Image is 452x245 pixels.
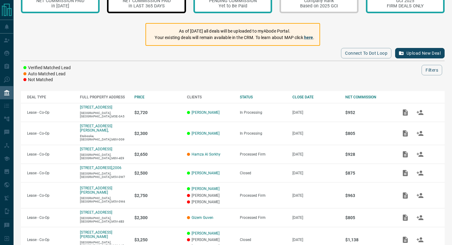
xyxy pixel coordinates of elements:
[240,131,287,136] div: In Processing
[240,171,287,175] div: Closed
[155,28,314,34] p: As of [DATE] all deals will be uploaded to myAbode Portal.
[413,215,427,219] span: Match Clients
[123,3,171,9] div: in LAST 365 DAYS
[292,131,339,136] p: [DATE]
[80,230,112,239] a: [STREET_ADDRESS][PERSON_NAME]
[192,131,220,136] a: [PERSON_NAME]
[292,152,339,156] p: [DATE]
[23,65,71,71] li: Verified Matched Lead
[27,238,74,242] p: Lease - Co-Op
[27,193,74,198] p: Lease - Co-Op
[192,152,220,156] a: Hamza Al Sorkhy
[292,238,339,242] p: [DATE]
[345,110,392,115] p: $952
[80,166,121,170] a: [STREET_ADDRESS],2006
[398,152,413,156] span: Add / View Documents
[413,238,427,242] span: Match Clients
[187,238,234,242] p: [PERSON_NAME]
[387,3,424,9] div: FIRM DEALS ONLY
[134,110,181,115] p: $2,720
[187,95,234,99] div: CLIENTS
[192,187,220,191] a: [PERSON_NAME]
[345,171,392,176] p: $875
[413,131,427,135] span: Match Clients
[398,193,413,197] span: Add / View Documents
[292,193,339,198] p: [DATE]
[134,131,181,136] p: $2,300
[134,215,181,220] p: $2,300
[187,200,234,204] p: [PERSON_NAME]
[292,215,339,220] p: [DATE]
[413,171,427,175] span: Match Clients
[345,215,392,220] p: $805
[80,95,128,99] div: FULL PROPERTY ADDRESS
[80,111,128,118] p: [GEOGRAPHIC_DATA],[GEOGRAPHIC_DATA],M5E-0A5
[398,110,413,114] span: Add / View Documents
[413,110,427,114] span: Match Clients
[134,237,181,242] p: $3,250
[304,35,313,40] a: here
[345,237,392,242] p: $1,138
[240,215,287,220] div: Processed Firm
[36,3,84,9] div: in [DATE]
[27,152,74,156] p: Lease - Co-Op
[345,193,392,198] p: $963
[240,193,287,198] div: Processed Firm
[345,152,392,157] p: $928
[80,147,112,151] a: [STREET_ADDRESS]
[134,152,181,157] p: $2,650
[187,193,234,198] p: [PERSON_NAME]
[192,171,220,175] a: [PERSON_NAME]
[240,238,287,242] div: Closed
[23,77,71,83] li: Not Matched
[134,95,181,99] div: PRICE
[80,216,128,223] p: [GEOGRAPHIC_DATA],[GEOGRAPHIC_DATA],M5V-4B3
[27,171,74,175] p: Lease - Co-Op
[240,95,287,99] div: STATUS
[27,95,74,99] div: DEAL TYPE
[134,171,181,176] p: $2,500
[240,152,287,156] div: Processed Firm
[398,131,413,135] span: Add / View Documents
[341,48,391,58] button: Connect to Dot Loop
[398,238,413,242] span: Add / View Documents
[209,3,257,9] div: Yet to Be Paid
[300,3,338,9] div: Based on 2025 GCI
[155,34,314,41] p: Your existing deals will remain available in the CRM. To learn about MAP click .
[80,172,128,179] p: [GEOGRAPHIC_DATA],[GEOGRAPHIC_DATA],M5V-0W7
[192,110,220,115] a: [PERSON_NAME]
[292,171,339,175] p: [DATE]
[27,110,74,115] p: Lease - Co-Op
[240,110,287,115] div: In Processing
[345,131,392,136] p: $805
[422,65,442,75] button: Filters
[395,48,445,58] button: Upload New Deal
[80,153,128,160] p: [GEOGRAPHIC_DATA],[GEOGRAPHIC_DATA],M8V-4E9
[80,196,128,203] p: [GEOGRAPHIC_DATA],[GEOGRAPHIC_DATA],M5V-0W4
[413,152,427,156] span: Match Clients
[134,193,181,198] p: $2,750
[192,231,220,235] a: [PERSON_NAME]
[398,215,413,219] span: Add / View Documents
[23,71,71,77] li: Auto Matched Lead
[80,210,112,215] a: [STREET_ADDRESS]
[80,124,112,132] a: [STREET_ADDRESS][PERSON_NAME],
[80,134,128,141] p: Etobicoke,[GEOGRAPHIC_DATA],M8V-0G9
[292,95,339,99] div: CLOSE DATE
[192,215,213,220] a: Gizem Guven
[80,186,112,195] a: [STREET_ADDRESS][PERSON_NAME]
[292,110,339,115] p: [DATE]
[398,171,413,175] span: Add / View Documents
[27,131,74,136] p: Lease - Co-Op
[345,95,392,99] div: NET COMMISSION
[27,215,74,220] p: Lease - Co-Op
[413,193,427,197] span: Match Clients
[80,105,112,109] a: [STREET_ADDRESS]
